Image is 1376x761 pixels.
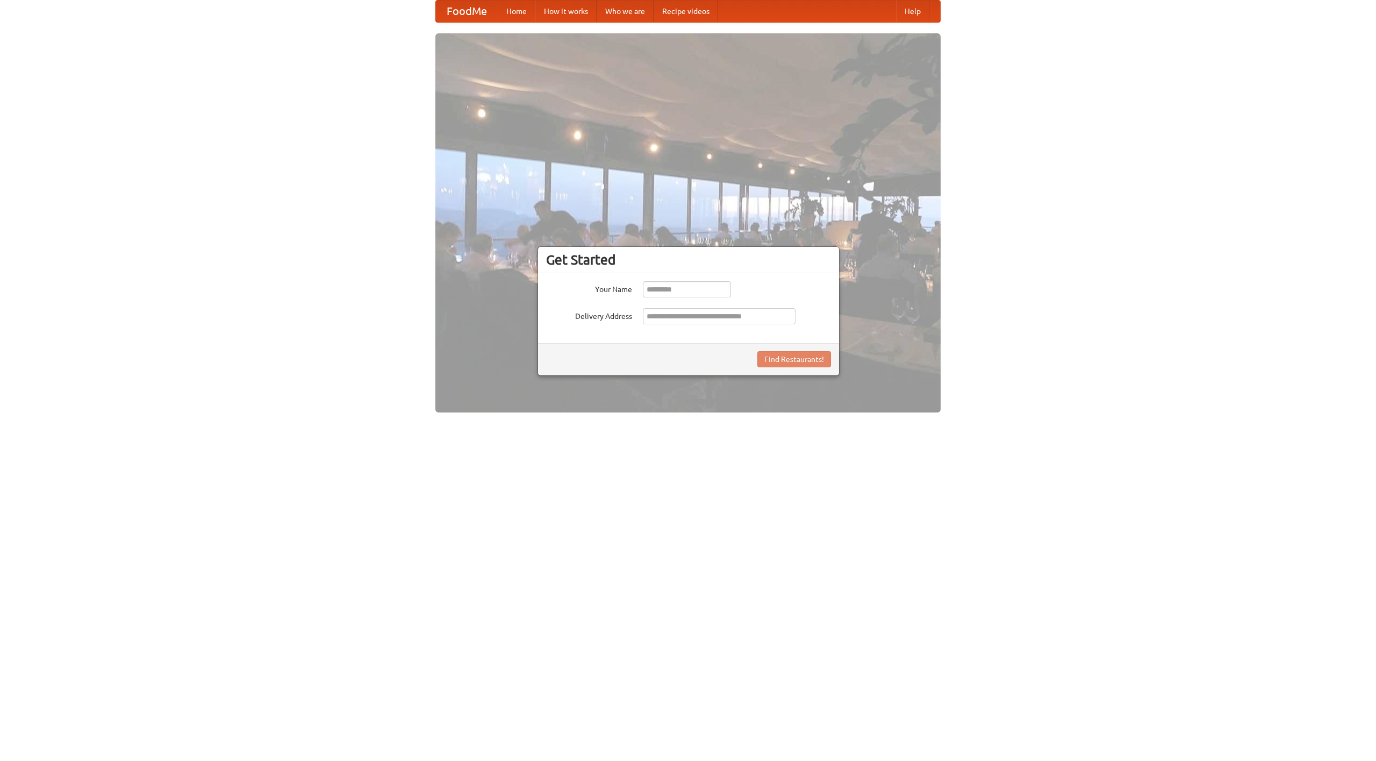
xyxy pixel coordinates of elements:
button: Find Restaurants! [757,351,831,367]
label: Your Name [546,281,632,295]
a: Help [896,1,929,22]
h3: Get Started [546,252,831,268]
a: Home [498,1,535,22]
a: Recipe videos [654,1,718,22]
a: How it works [535,1,597,22]
a: FoodMe [436,1,498,22]
a: Who we are [597,1,654,22]
label: Delivery Address [546,308,632,322]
